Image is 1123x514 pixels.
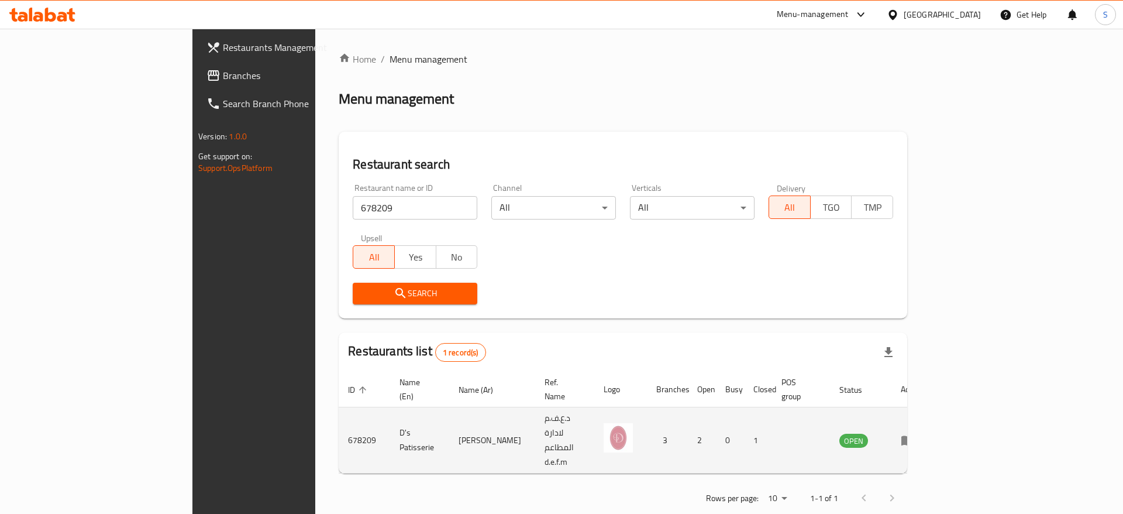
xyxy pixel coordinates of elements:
th: Busy [716,372,744,407]
span: TMP [856,199,888,216]
span: Get support on: [198,149,252,164]
span: Ref. Name [545,375,580,403]
h2: Restaurant search [353,156,893,173]
span: No [441,249,473,266]
span: Branches [223,68,371,83]
button: All [353,245,395,269]
a: Support.OpsPlatform [198,160,273,176]
td: د.ع.ف.م لادارة المطاعم d.e.f.m [535,407,594,474]
span: S [1103,8,1108,21]
div: Rows per page: [763,490,791,508]
span: OPEN [839,434,868,448]
span: Status [839,383,877,397]
table: enhanced table [339,372,932,474]
span: POS group [781,375,816,403]
th: Branches [647,372,688,407]
nav: breadcrumb [339,52,907,66]
div: Export file [874,338,902,366]
div: Total records count [435,343,486,362]
span: Search Branch Phone [223,97,371,111]
button: Yes [394,245,436,269]
span: Search [362,286,468,301]
td: 1 [744,407,772,474]
h2: Restaurants list [348,342,485,362]
td: 0 [716,407,744,474]
img: D's Patisserie [604,423,633,453]
span: All [358,249,390,266]
button: All [769,196,811,219]
input: Search for restaurant name or ID.. [353,196,477,220]
button: No [436,245,478,269]
td: 2 [688,407,716,474]
div: All [630,196,755,220]
span: Restaurants Management [223,40,371,54]
h2: Menu management [339,90,454,108]
button: TMP [851,196,893,219]
td: [PERSON_NAME] [449,407,535,474]
li: / [381,52,385,66]
div: OPEN [839,434,868,448]
span: Name (Ar) [459,383,508,397]
a: Search Branch Phone [197,90,380,118]
a: Branches [197,61,380,90]
div: [GEOGRAPHIC_DATA] [904,8,981,21]
span: Version: [198,129,227,144]
td: 3 [647,407,688,474]
p: Rows per page: [706,491,759,506]
button: TGO [810,196,852,219]
th: Action [891,372,932,407]
th: Open [688,372,716,407]
span: 1 record(s) [436,347,485,358]
th: Logo [594,372,647,407]
button: Search [353,283,477,304]
div: Menu [901,433,922,447]
span: TGO [815,199,848,216]
span: Yes [399,249,432,266]
label: Upsell [361,234,383,242]
div: Menu-management [777,8,849,22]
span: All [774,199,806,216]
span: ID [348,383,370,397]
span: Menu management [390,52,467,66]
span: Name (En) [399,375,435,403]
td: D's Patisserie [390,407,449,474]
th: Closed [744,372,772,407]
p: 1-1 of 1 [810,491,838,506]
span: 1.0.0 [229,129,247,144]
label: Delivery [777,184,806,192]
div: All [491,196,616,220]
a: Restaurants Management [197,33,380,61]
